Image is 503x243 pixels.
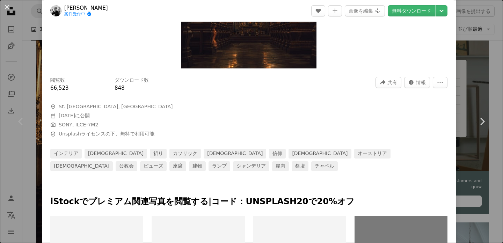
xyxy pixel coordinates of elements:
a: 祈り [150,149,167,159]
a: 案件受付中 [64,12,108,17]
p: iStockでプレミアム関連写真を閲覧する | コード：UNSPLASH20で20%オフ [50,196,447,207]
button: 画像を編集 [345,5,385,16]
a: 公教会 [116,161,137,171]
a: 次へ [461,88,503,155]
img: Leonhard Niederwimmerのプロフィールを見る [50,5,61,16]
button: この画像に関する統計 [404,77,430,88]
a: Unsplashライセンス [59,131,105,137]
a: 無料ダウンロード [388,5,435,16]
h3: ダウンロード数 [115,77,149,84]
a: [PERSON_NAME] [64,5,108,12]
button: その他のアクション [433,77,447,88]
a: 建物 [189,161,206,171]
span: St. [GEOGRAPHIC_DATA], [GEOGRAPHIC_DATA] [59,103,173,110]
a: 座席 [169,161,186,171]
a: インテリア [50,149,82,159]
a: カソリック [169,149,201,159]
a: 屋内 [272,161,289,171]
a: [DEMOGRAPHIC_DATA] [50,161,113,171]
button: このビジュアルを共有する [376,77,401,88]
h3: 閲覧数 [50,77,65,84]
span: 共有 [387,77,397,88]
span: 情報 [416,77,426,88]
a: ピューズ [140,161,167,171]
a: [DEMOGRAPHIC_DATA] [85,149,147,159]
span: 848 [115,85,125,91]
a: オーストリア [354,149,391,159]
a: [DEMOGRAPHIC_DATA] [204,149,266,159]
a: チャペル [311,161,338,171]
button: コレクションに追加する [328,5,342,16]
button: いいね！ [311,5,325,16]
time: 2023年2月12日 11:16:34 GMT [59,113,75,118]
a: 信仰 [269,149,286,159]
span: に公開 [59,113,90,118]
button: SONY, ILCE-7M2 [59,121,98,128]
a: 祭壇 [292,161,308,171]
a: シャンデリア [233,161,269,171]
span: 66,523 [50,85,69,91]
a: [DEMOGRAPHIC_DATA] [289,149,351,159]
a: ランプ [209,161,230,171]
button: ダウンロードサイズを選択してください [436,5,447,16]
span: の下、無料で利用可能 [59,131,154,138]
